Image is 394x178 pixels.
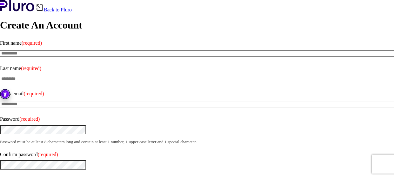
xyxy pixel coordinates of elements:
span: (required) [21,66,41,71]
span: (required) [38,152,58,157]
img: Back icon [36,4,44,11]
a: Back to Pluro [36,7,72,12]
span: (required) [22,40,42,46]
span: (required) [24,91,44,96]
span: (required) [19,116,40,122]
